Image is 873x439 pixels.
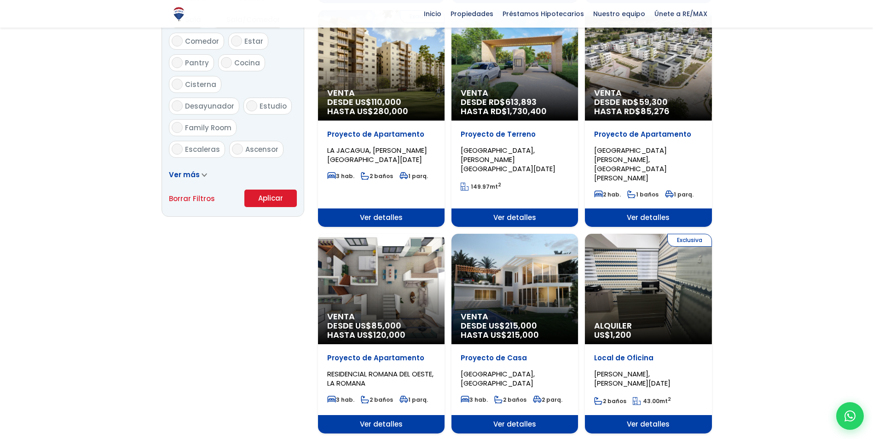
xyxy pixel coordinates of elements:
[185,101,234,111] span: Desayunador
[327,98,435,116] span: DESDE US$
[594,369,671,388] span: [PERSON_NAME], [PERSON_NAME][DATE]
[169,170,207,179] a: Ver más
[185,144,220,154] span: Escaleras
[221,57,232,68] input: Cocina
[244,190,297,207] button: Aplicar
[461,88,569,98] span: Venta
[419,7,446,21] span: Inicio
[451,208,578,227] span: Ver detalles
[507,105,547,117] span: 1,730,400
[451,415,578,433] span: Ver detalles
[172,100,183,111] input: Desayunador
[171,6,187,22] img: Logo de REMAX
[498,7,589,21] span: Préstamos Hipotecarios
[498,181,501,188] sup: 2
[643,397,659,405] span: 43.00
[246,100,257,111] input: Estudio
[461,183,501,191] span: mt
[594,191,621,198] span: 2 hab.
[399,172,428,180] span: 1 parq.
[318,415,445,433] span: Ver detalles
[589,7,650,21] span: Nuestro equipo
[373,105,408,117] span: 280,000
[451,234,578,433] a: Venta DESDE US$215,000 HASTA US$215,000 Proyecto de Casa [GEOGRAPHIC_DATA], [GEOGRAPHIC_DATA] 3 h...
[641,105,670,117] span: 85,276
[533,396,562,404] span: 2 parq.
[260,101,287,111] span: Estudio
[461,321,569,340] span: DESDE US$
[594,329,631,341] span: US$
[585,415,711,433] span: Ver detalles
[633,397,671,405] span: mt
[667,234,712,247] span: Exclusiva
[361,172,393,180] span: 2 baños
[594,321,702,330] span: Alquiler
[172,57,183,68] input: Pantry
[327,330,435,340] span: HASTA US$
[461,98,569,116] span: DESDE RD$
[665,191,694,198] span: 1 parq.
[185,58,209,68] span: Pantry
[461,369,535,388] span: [GEOGRAPHIC_DATA], [GEOGRAPHIC_DATA]
[232,144,243,155] input: Ascensor
[461,130,569,139] p: Proyecto de Terreno
[327,172,354,180] span: 3 hab.
[461,330,569,340] span: HASTA US$
[172,122,183,133] input: Family Room
[185,36,219,46] span: Comedor
[461,353,569,363] p: Proyecto de Casa
[327,88,435,98] span: Venta
[185,80,216,89] span: Cisterna
[327,396,354,404] span: 3 hab.
[668,396,671,403] sup: 2
[494,396,526,404] span: 2 baños
[327,107,435,116] span: HASTA US$
[318,208,445,227] span: Ver detalles
[446,7,498,21] span: Propiedades
[318,10,445,227] a: Exclusiva Venta DESDE US$110,000 HASTA US$280,000 Proyecto de Apartamento LA JACAGUA, [PERSON_NAM...
[585,234,711,433] a: Exclusiva Alquiler US$1,200 Local de Oficina [PERSON_NAME], [PERSON_NAME][DATE] 2 baños 43.00mt2 ...
[639,96,668,108] span: 59,300
[327,312,435,321] span: Venta
[327,353,435,363] p: Proyecto de Apartamento
[172,79,183,90] input: Cisterna
[244,36,263,46] span: Estar
[507,329,539,341] span: 215,000
[361,396,393,404] span: 2 baños
[327,369,434,388] span: RESIDENCIAL ROMANA DEL OESTE, LA ROMANA
[594,107,702,116] span: HASTA RD$
[231,35,242,46] input: Estar
[594,145,667,183] span: [GEOGRAPHIC_DATA][PERSON_NAME], [GEOGRAPHIC_DATA][PERSON_NAME]
[594,130,702,139] p: Proyecto de Apartamento
[172,35,183,46] input: Comedor
[245,144,278,154] span: Ascensor
[471,183,490,191] span: 149.97
[610,329,631,341] span: 1,200
[505,96,537,108] span: 613,893
[585,208,711,227] span: Ver detalles
[461,396,488,404] span: 3 hab.
[185,123,231,133] span: Family Room
[594,397,626,405] span: 2 baños
[327,145,427,164] span: LA JACAGUA, [PERSON_NAME][GEOGRAPHIC_DATA][DATE]
[234,58,260,68] span: Cocina
[318,234,445,433] a: Venta DESDE US$85,000 HASTA US$120,000 Proyecto de Apartamento RESIDENCIAL ROMANA DEL OESTE, LA R...
[399,396,428,404] span: 1 parq.
[461,312,569,321] span: Venta
[627,191,659,198] span: 1 baños
[327,130,435,139] p: Proyecto de Apartamento
[650,7,712,21] span: Únete a RE/MAX
[373,329,405,341] span: 120,000
[169,193,215,204] a: Borrar Filtros
[585,10,711,227] a: Venta DESDE RD$59,300 HASTA RD$85,276 Proyecto de Apartamento [GEOGRAPHIC_DATA][PERSON_NAME], [GE...
[371,320,401,331] span: 85,000
[461,107,569,116] span: HASTA RD$
[594,98,702,116] span: DESDE RD$
[451,10,578,227] a: Venta DESDE RD$613,893 HASTA RD$1,730,400 Proyecto de Terreno [GEOGRAPHIC_DATA], [PERSON_NAME][GE...
[505,320,537,331] span: 215,000
[461,145,555,173] span: [GEOGRAPHIC_DATA], [PERSON_NAME][GEOGRAPHIC_DATA][DATE]
[371,96,401,108] span: 110,000
[594,353,702,363] p: Local de Oficina
[594,88,702,98] span: Venta
[169,170,200,179] span: Ver más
